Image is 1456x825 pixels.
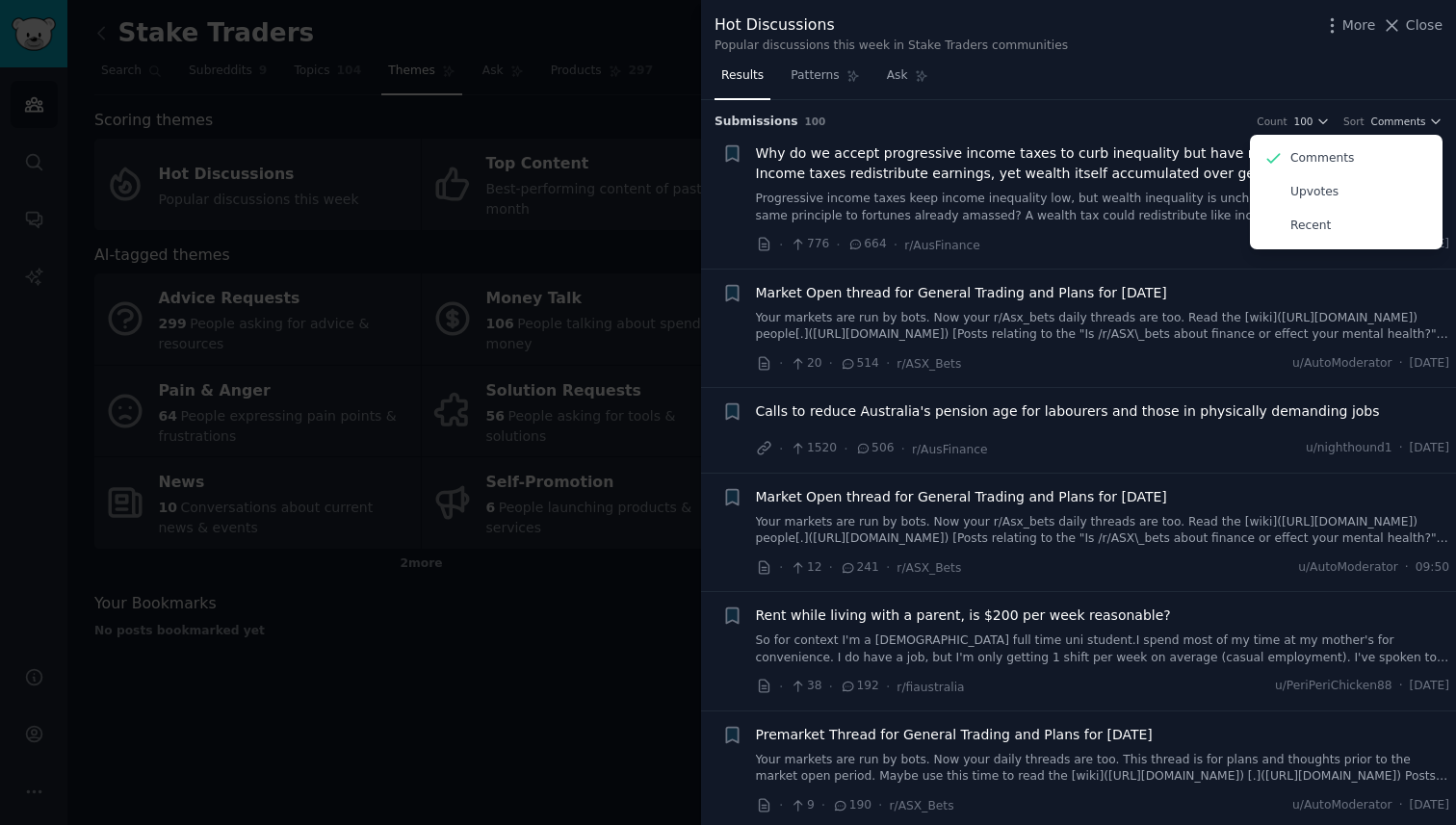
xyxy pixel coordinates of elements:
[756,401,1380,422] a: Calls to reduce Australia's pension age for labourers and those in physically demanding jobs
[897,561,961,575] span: r/ASX_Bets
[886,353,890,374] span: ·
[840,678,879,695] span: 192
[1306,440,1392,457] span: u/nighthound1
[847,236,887,253] span: 664
[912,443,988,456] span: r/AusFinance
[756,487,1167,507] a: Market Open thread for General Trading and Plans for [DATE]
[900,439,904,459] span: ·
[1382,15,1443,36] button: Close
[715,61,770,100] a: Results
[829,353,833,374] span: ·
[756,310,1450,344] a: Your markets are run by bots. Now your r/Asx_bets daily threads are too. Read the [wiki]([URL][DO...
[715,38,1068,55] div: Popular discussions this week in Stake Traders communities
[1410,678,1449,695] span: [DATE]
[1275,678,1392,695] span: u/PeriPeriChicken88
[790,440,837,457] span: 1520
[756,752,1450,786] a: Your markets are run by bots. Now your daily threads are too. This thread is for plans and though...
[894,235,897,255] span: ·
[829,677,833,697] span: ·
[1294,115,1313,128] span: 100
[890,799,954,812] span: r/ASX_Bets
[756,143,1450,184] a: Why do we accept progressive income taxes to curb inequality but have no equivalent wealth tax? I...
[790,678,821,695] span: 38
[897,357,961,371] span: r/ASX_Bets
[756,283,1167,303] a: Market Open thread for General Trading and Plans for [DATE]
[1322,15,1376,36] button: More
[1399,440,1403,457] span: ·
[1410,797,1449,814] span: [DATE]
[721,67,764,85] span: Results
[880,61,935,100] a: Ask
[779,557,783,578] span: ·
[1290,218,1331,235] p: Recent
[1416,559,1449,577] span: 09:50
[1399,355,1403,373] span: ·
[790,236,829,253] span: 776
[836,235,840,255] span: ·
[1290,150,1354,168] p: Comments
[779,353,783,374] span: ·
[840,355,879,373] span: 514
[886,677,890,697] span: ·
[1290,184,1339,201] p: Upvotes
[1292,355,1392,373] span: u/AutoModerator
[1342,15,1376,36] span: More
[756,606,1171,626] a: Rent while living with a parent, is $200 per week reasonable?
[1399,797,1403,814] span: ·
[1371,115,1443,128] button: Comments
[779,795,783,815] span: ·
[715,13,1068,38] div: Hot Discussions
[790,797,814,814] span: 9
[886,557,890,578] span: ·
[1406,15,1443,36] span: Close
[1343,115,1365,128] div: Sort
[832,797,871,814] span: 190
[715,114,798,131] span: Submission s
[1292,797,1392,814] span: u/AutoModerator
[756,514,1450,548] a: Your markets are run by bots. Now your r/Asx_bets daily threads are too. Read the [wiki]([URL][DO...
[1371,115,1426,128] span: Comments
[1399,678,1403,695] span: ·
[887,67,908,85] span: Ask
[897,681,964,694] span: r/fiaustralia
[829,557,833,578] span: ·
[878,795,882,815] span: ·
[1257,115,1287,128] div: Count
[1410,355,1449,373] span: [DATE]
[784,61,866,100] a: Patterns
[1410,440,1449,457] span: [DATE]
[779,235,783,255] span: ·
[790,559,821,577] span: 12
[791,67,839,85] span: Patterns
[756,725,1153,745] a: Premarket Thread for General Trading and Plans for [DATE]
[1294,115,1331,128] button: 100
[821,795,825,815] span: ·
[1298,559,1398,577] span: u/AutoModerator
[904,239,980,252] span: r/AusFinance
[756,191,1450,224] a: Progressive income taxes keep income inequality low, but wealth inequality is unchecked. Why don’...
[779,677,783,697] span: ·
[790,355,821,373] span: 20
[840,559,879,577] span: 241
[805,116,826,127] span: 100
[844,439,847,459] span: ·
[779,439,783,459] span: ·
[855,440,895,457] span: 506
[756,632,1450,666] a: So for context I'm a [DEMOGRAPHIC_DATA] full time uni student.I spend most of my time at my mothe...
[1405,559,1409,577] span: ·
